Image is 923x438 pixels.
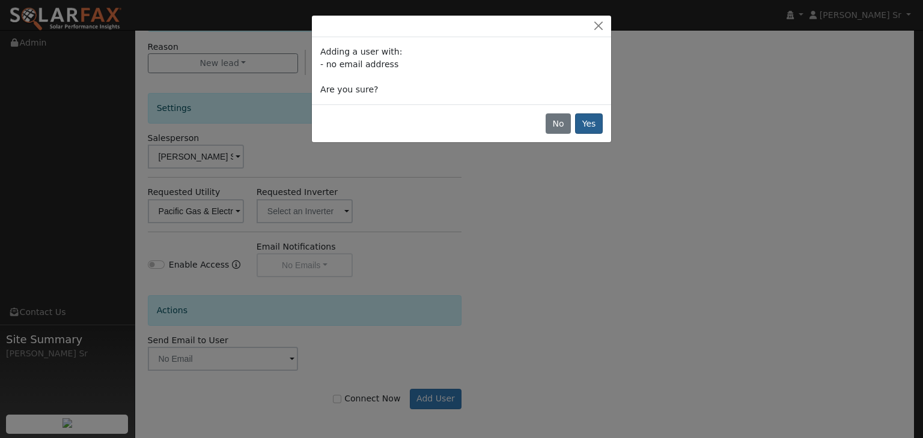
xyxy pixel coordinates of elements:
span: Adding a user with: [320,47,402,56]
button: No [546,113,571,134]
span: - no email address [320,59,398,69]
span: Are you sure? [320,85,378,94]
button: Yes [575,113,603,134]
button: Close [590,20,607,32]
